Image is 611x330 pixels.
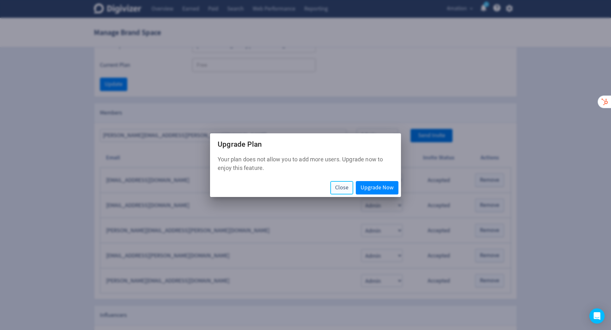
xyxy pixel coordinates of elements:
button: Upgrade Now [356,181,398,194]
button: Close [330,181,353,194]
p: Your plan does not allow you to add more users. Upgrade now to enjoy this feature. [218,155,393,172]
div: Open Intercom Messenger [589,308,605,324]
span: Upgrade Now [361,185,394,191]
span: Close [335,185,348,191]
h2: Upgrade Plan [210,133,401,155]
